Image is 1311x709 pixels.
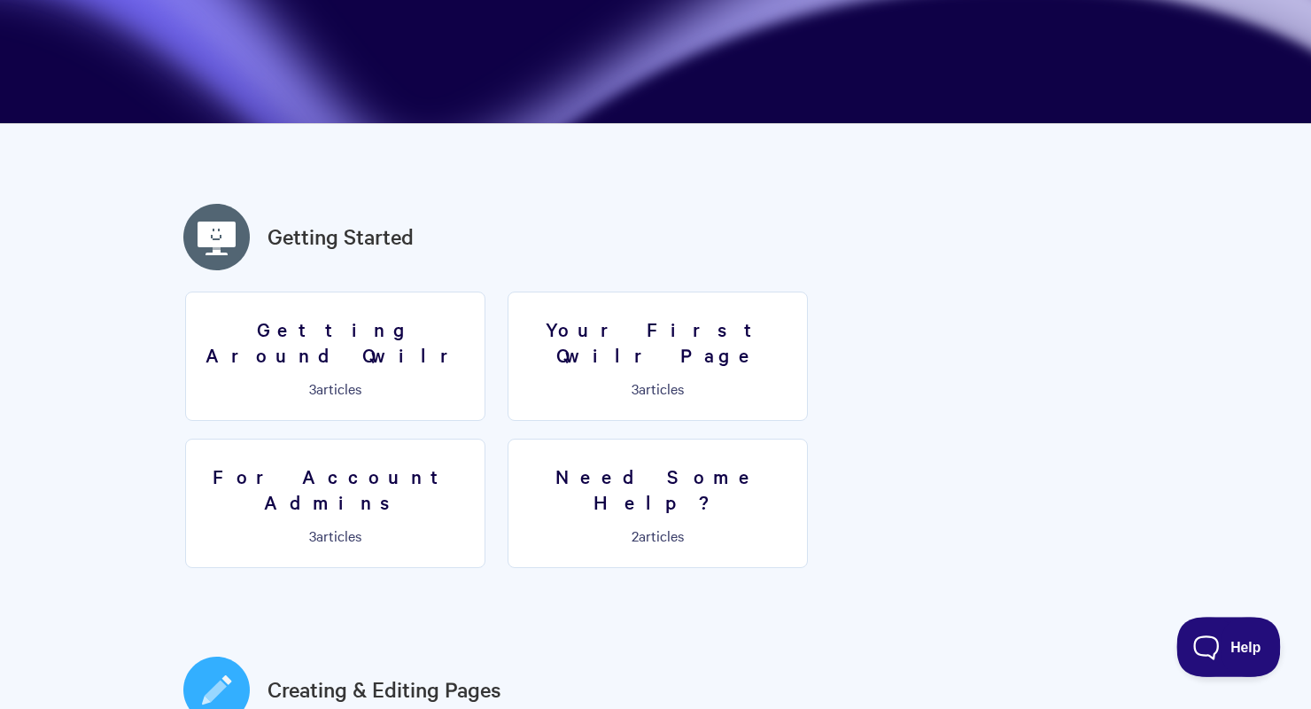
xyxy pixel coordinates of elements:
span: 3 [309,378,316,398]
a: Need Some Help? 2articles [508,439,808,568]
h3: Your First Qwilr Page [519,316,796,367]
a: For Account Admins 3articles [185,439,485,568]
span: 3 [632,378,639,398]
h3: Getting Around Qwilr [197,316,474,367]
a: Your First Qwilr Page 3articles [508,292,808,421]
a: Getting Around Qwilr 3articles [185,292,485,421]
span: 2 [632,526,639,545]
h3: For Account Admins [197,464,474,514]
p: articles [519,527,796,543]
a: Creating & Editing Pages [268,674,501,705]
p: articles [197,527,474,543]
a: Getting Started [268,221,414,253]
p: articles [197,380,474,396]
span: 3 [309,526,316,545]
iframe: Toggle Customer Support [1176,617,1281,677]
h3: Need Some Help? [519,464,796,514]
p: articles [519,380,796,396]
